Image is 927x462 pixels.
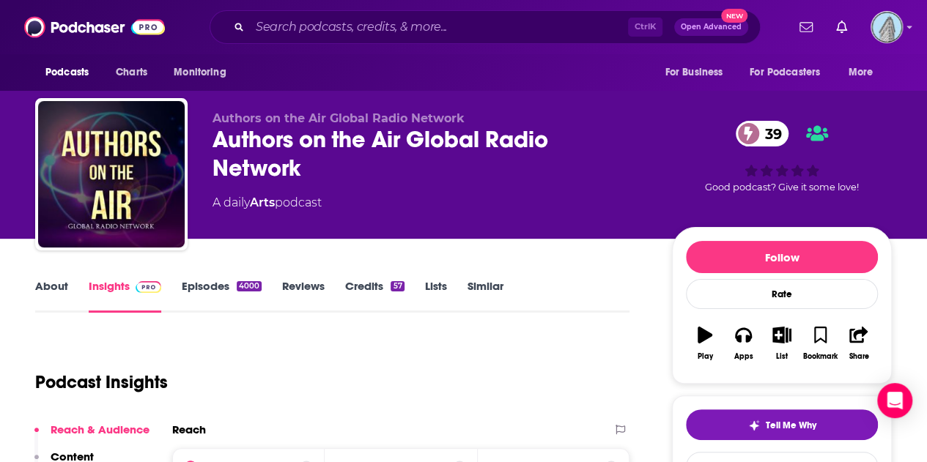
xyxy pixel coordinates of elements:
p: Reach & Audience [51,422,149,436]
a: InsightsPodchaser Pro [89,279,161,313]
button: Share [840,317,878,370]
button: List [763,317,801,370]
button: Bookmark [801,317,839,370]
img: tell me why sparkle [748,420,760,431]
div: A daily podcast [213,194,322,212]
a: Show notifications dropdown [794,15,819,40]
button: Open AdvancedNew [674,18,748,36]
button: open menu [838,59,892,86]
button: Show profile menu [871,11,903,43]
div: Bookmark [803,352,838,361]
img: Authors on the Air Global Radio Network [38,101,185,247]
span: Tell Me Why [766,420,816,431]
button: Follow [686,241,878,273]
a: Lists [425,279,447,313]
div: 4000 [237,281,262,291]
div: Play [698,352,713,361]
a: Credits57 [345,279,404,313]
a: Show notifications dropdown [830,15,853,40]
button: Apps [724,317,762,370]
span: Podcasts [45,62,89,83]
input: Search podcasts, credits, & more... [250,15,628,39]
div: Share [849,352,868,361]
a: Episodes4000 [182,279,262,313]
span: Logged in as FlatironBooks [871,11,903,43]
img: Podchaser - Follow, Share and Rate Podcasts [24,13,165,41]
div: Apps [734,352,753,361]
img: Podchaser Pro [136,281,161,293]
div: Search podcasts, credits, & more... [210,10,761,44]
div: 39Good podcast? Give it some love! [672,111,892,202]
span: Monitoring [174,62,226,83]
h2: Reach [172,422,206,436]
span: Charts [116,62,147,83]
div: Rate [686,279,878,309]
span: New [721,9,747,23]
a: Arts [250,195,275,209]
a: Reviews [282,279,325,313]
a: Similar [468,279,503,313]
a: About [35,279,68,313]
button: Reach & Audience [34,422,149,450]
button: open menu [654,59,741,86]
span: Ctrl K [628,18,662,37]
button: open menu [35,59,108,86]
span: For Business [665,62,723,83]
a: 39 [736,121,789,146]
span: 39 [750,121,789,146]
span: More [849,62,874,83]
div: 57 [391,281,404,291]
h1: Podcast Insights [35,371,168,393]
img: User Profile [871,11,903,43]
button: open menu [163,59,245,86]
span: Good podcast? Give it some love! [705,182,859,193]
button: tell me why sparkleTell Me Why [686,409,878,440]
div: List [776,352,788,361]
span: Authors on the Air Global Radio Network [213,111,465,125]
div: Open Intercom Messenger [877,383,912,418]
button: open menu [740,59,841,86]
span: For Podcasters [750,62,820,83]
a: Charts [106,59,156,86]
button: Play [686,317,724,370]
span: Open Advanced [681,23,742,31]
